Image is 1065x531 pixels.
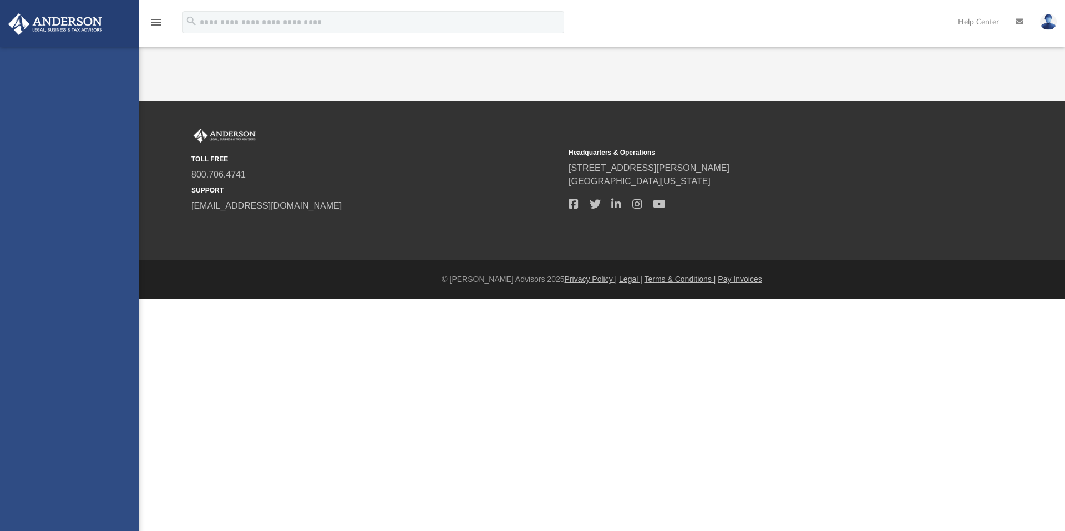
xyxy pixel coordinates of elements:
a: Privacy Policy | [565,275,617,284]
img: Anderson Advisors Platinum Portal [191,129,258,143]
a: menu [150,21,163,29]
small: TOLL FREE [191,154,561,164]
a: [EMAIL_ADDRESS][DOMAIN_NAME] [191,201,342,210]
a: [STREET_ADDRESS][PERSON_NAME] [569,163,729,173]
img: Anderson Advisors Platinum Portal [5,13,105,35]
div: © [PERSON_NAME] Advisors 2025 [139,274,1065,285]
a: Pay Invoices [718,275,762,284]
a: 800.706.4741 [191,170,246,179]
small: SUPPORT [191,185,561,195]
a: [GEOGRAPHIC_DATA][US_STATE] [569,176,711,186]
small: Headquarters & Operations [569,148,938,158]
a: Legal | [619,275,642,284]
i: menu [150,16,163,29]
a: Terms & Conditions | [645,275,716,284]
img: User Pic [1040,14,1057,30]
i: search [185,15,197,27]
